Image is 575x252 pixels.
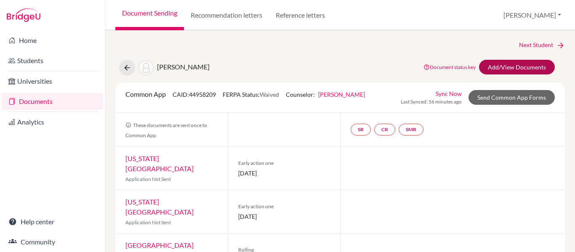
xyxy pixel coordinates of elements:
[2,233,103,250] a: Community
[479,60,555,74] a: Add/View Documents
[2,114,103,130] a: Analytics
[469,90,555,105] a: Send Common App Forms
[374,124,395,135] a: CR
[223,91,279,98] span: FERPA Status:
[173,91,216,98] span: CAID: 44958209
[2,32,103,49] a: Home
[519,40,565,50] a: Next Student
[2,52,103,69] a: Students
[125,122,207,138] span: These documents are sent once to Common App
[7,8,40,22] img: Bridge-U
[401,98,462,106] span: Last Synced: 56 minutes ago
[2,73,103,90] a: Universities
[238,159,330,167] span: Early action one
[423,64,476,70] a: Document status key
[238,203,330,210] span: Early action one
[2,93,103,110] a: Documents
[500,7,565,23] button: [PERSON_NAME]
[238,212,330,221] span: [DATE]
[125,198,194,216] a: [US_STATE][GEOGRAPHIC_DATA]
[125,154,194,172] a: [US_STATE][GEOGRAPHIC_DATA]
[318,91,365,98] a: [PERSON_NAME]
[286,91,365,98] span: Counselor:
[157,63,210,71] span: [PERSON_NAME]
[238,169,330,178] span: [DATE]
[351,124,371,135] a: SR
[125,90,166,98] span: Common App
[2,213,103,230] a: Help center
[260,91,279,98] span: Waived
[436,89,462,98] a: Sync Now
[125,219,171,225] span: Application Not Sent
[125,176,171,182] span: Application Not Sent
[399,124,423,135] a: SMR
